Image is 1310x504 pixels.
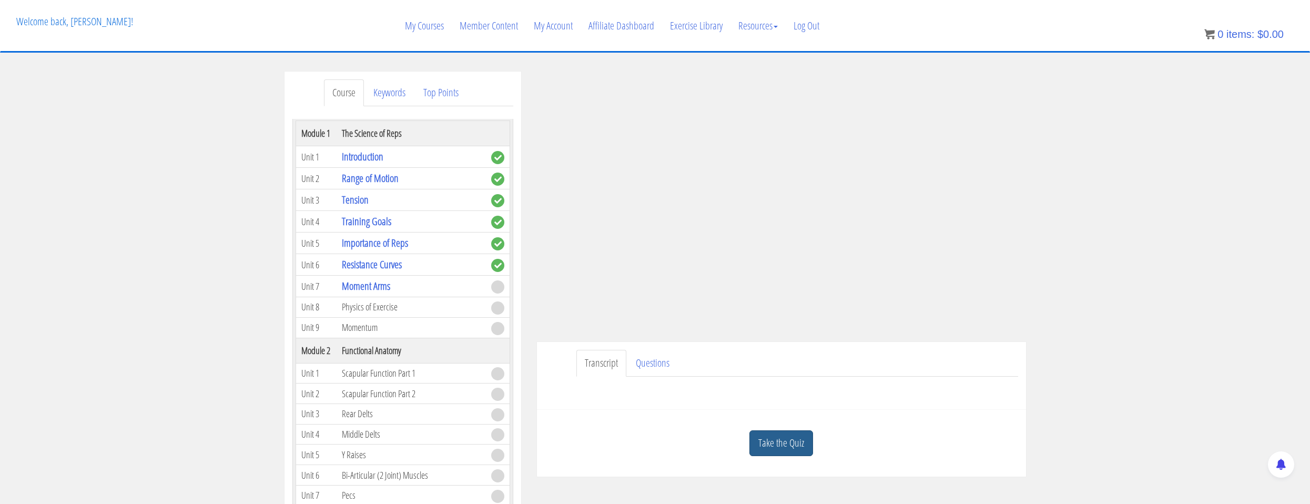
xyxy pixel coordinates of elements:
a: Moment Arms [342,279,390,293]
td: Bi-Articular (2 Joint) Muscles [337,465,486,486]
span: complete [491,237,504,250]
td: Unit 3 [296,404,337,425]
td: Rear Delts [337,404,486,425]
a: Questions [627,350,678,377]
th: Module 2 [296,338,337,363]
a: Importance of Reps [342,236,408,250]
td: Physics of Exercise [337,297,486,318]
a: Range of Motion [342,171,399,185]
td: Y Raises [337,445,486,465]
span: items: [1226,28,1254,40]
a: Resources [730,1,786,51]
td: Unit 6 [296,254,337,276]
td: Unit 4 [296,424,337,445]
a: Tension [342,193,369,207]
a: My Courses [397,1,452,51]
span: complete [491,216,504,229]
a: Top Points [415,79,467,106]
td: Unit 2 [296,384,337,404]
a: Log Out [786,1,827,51]
td: Unit 3 [296,189,337,211]
a: Course [324,79,364,106]
span: complete [491,194,504,207]
a: 0 items: $0.00 [1204,28,1284,40]
p: Welcome back, [PERSON_NAME]! [8,1,141,43]
td: Unit 5 [296,233,337,254]
a: Resistance Curves [342,257,402,271]
th: Functional Anatomy [337,338,486,363]
td: Momentum [337,317,486,338]
span: complete [491,173,504,186]
td: Scapular Function Part 1 [337,363,486,384]
td: Unit 2 [296,168,337,189]
img: icon11.png [1204,29,1215,39]
td: Unit 4 [296,211,337,233]
a: Exercise Library [662,1,730,51]
a: Transcript [576,350,626,377]
a: Affiliate Dashboard [581,1,662,51]
span: complete [491,151,504,164]
span: complete [491,259,504,272]
td: Unit 6 [296,465,337,486]
td: Unit 5 [296,445,337,465]
a: Introduction [342,149,383,164]
span: 0 [1217,28,1223,40]
a: Keywords [365,79,414,106]
a: Take the Quiz [749,430,813,456]
td: Scapular Function Part 2 [337,384,486,404]
bdi: 0.00 [1257,28,1284,40]
span: $ [1257,28,1263,40]
a: My Account [526,1,581,51]
a: Training Goals [342,214,391,228]
a: Member Content [452,1,526,51]
td: Unit 1 [296,146,337,168]
td: Middle Delts [337,424,486,445]
td: Unit 1 [296,363,337,384]
th: Module 1 [296,121,337,146]
td: Unit 9 [296,317,337,338]
th: The Science of Reps [337,121,486,146]
td: Unit 8 [296,297,337,318]
td: Unit 7 [296,276,337,297]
